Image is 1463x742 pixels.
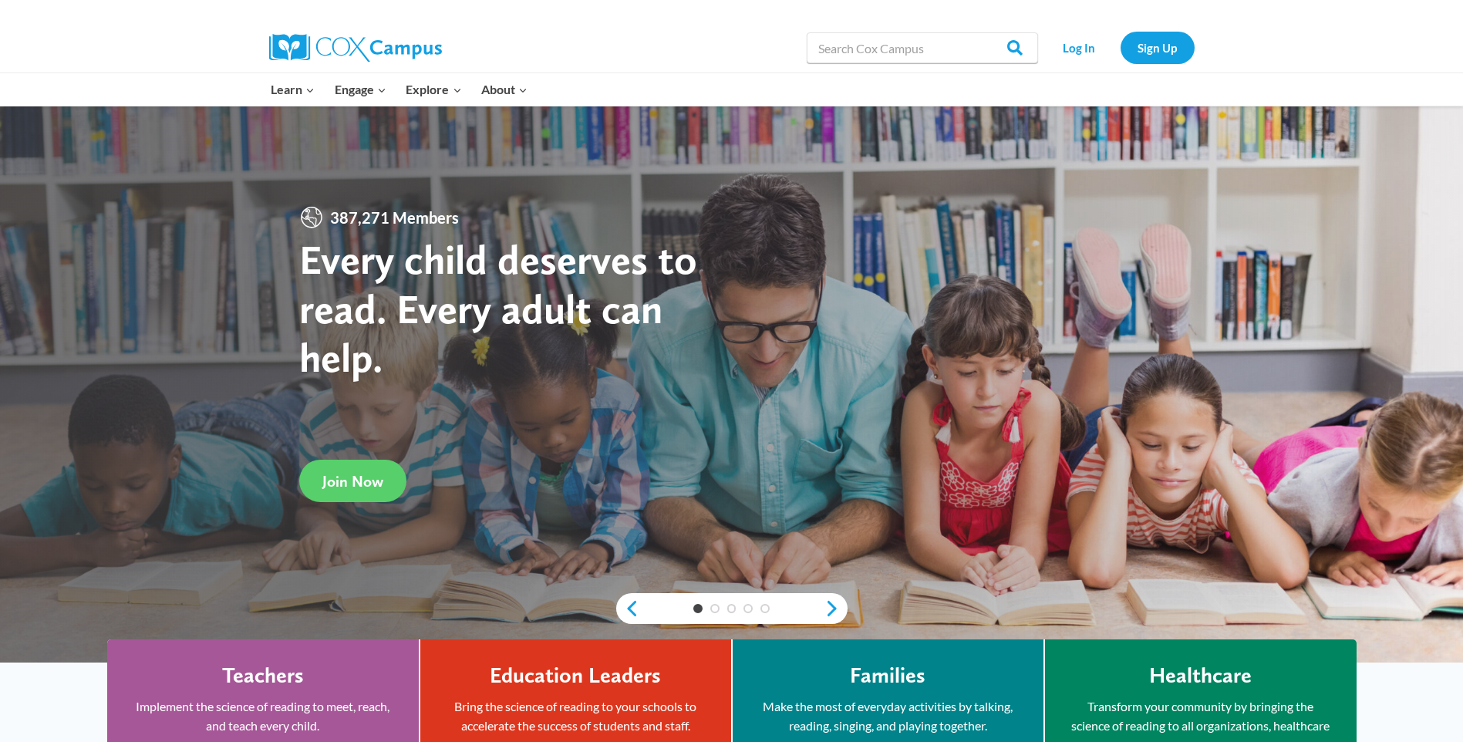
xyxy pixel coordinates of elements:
[490,663,661,689] h4: Education Leaders
[130,696,396,736] p: Implement the science of reading to meet, reach, and teach every child.
[693,604,703,613] a: 1
[269,34,442,62] img: Cox Campus
[760,604,770,613] a: 5
[807,32,1038,63] input: Search Cox Campus
[222,663,304,689] h4: Teachers
[324,205,465,230] span: 387,271 Members
[481,79,528,99] span: About
[335,79,386,99] span: Engage
[710,604,720,613] a: 2
[1149,663,1252,689] h4: Healthcare
[756,696,1020,736] p: Make the most of everyday activities by talking, reading, singing, and playing together.
[261,73,538,106] nav: Primary Navigation
[1046,32,1113,63] a: Log In
[299,234,697,382] strong: Every child deserves to read. Every adult can help.
[1121,32,1195,63] a: Sign Up
[406,79,461,99] span: Explore
[271,79,315,99] span: Learn
[727,604,737,613] a: 3
[322,472,383,491] span: Join Now
[616,599,639,618] a: previous
[743,604,753,613] a: 4
[1046,32,1195,63] nav: Secondary Navigation
[299,460,406,502] a: Join Now
[443,696,708,736] p: Bring the science of reading to your schools to accelerate the success of students and staff.
[616,593,848,624] div: content slider buttons
[850,663,925,689] h4: Families
[824,599,848,618] a: next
